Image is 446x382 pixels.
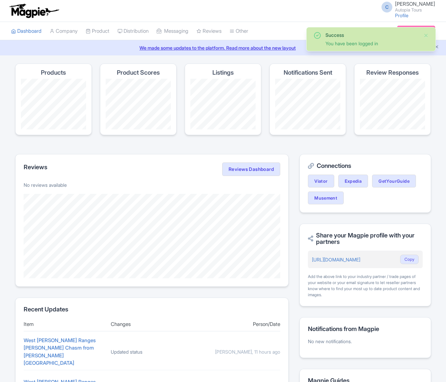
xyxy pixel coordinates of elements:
a: Reviews [196,22,221,41]
span: [PERSON_NAME] [395,1,435,7]
span: C [382,2,392,12]
a: Musement [308,192,344,204]
img: logo-ab69f6fb50320c5b225c76a69d11143b.png [8,3,60,18]
a: Subscription [397,26,435,36]
div: Updated status [111,348,193,355]
h4: Notifications Sent [284,69,332,76]
div: [PERSON_NAME], 11 hours ago [198,348,280,355]
p: No new notifications. [308,338,422,345]
a: West [PERSON_NAME] Ranges [PERSON_NAME] Chasm from [PERSON_NAME][GEOGRAPHIC_DATA] [24,337,96,366]
h4: Review Responses [366,69,419,76]
h2: Notifications from Magpie [308,326,422,332]
a: Other [230,22,248,41]
div: You have been logged in [325,40,418,47]
div: Add the above link to your industry partner / trade pages of your website or your email signature... [308,274,422,298]
div: Changes [111,321,193,328]
small: Autopia Tours [395,8,435,12]
button: Close [423,31,429,40]
div: Person/Date [198,321,280,328]
a: GetYourGuide [372,175,416,187]
div: Item [24,321,106,328]
div: Success [325,31,418,39]
h4: Listings [212,69,234,76]
h2: Share your Magpie profile with your partners [308,232,422,246]
a: Product [86,22,109,41]
button: Close announcement [434,44,439,51]
h2: Recent Updates [24,306,281,313]
a: Messaging [157,22,188,41]
a: Company [50,22,78,41]
button: Copy [400,255,419,264]
h2: Reviews [24,164,47,171]
a: Expedia [338,175,368,187]
a: Reviews Dashboard [222,162,280,176]
a: [URL][DOMAIN_NAME] [312,257,360,262]
p: No reviews available [24,181,281,188]
a: Dashboard [11,22,42,41]
a: Profile [395,12,409,18]
h2: Connections [308,162,422,169]
a: We made some updates to the platform. Read more about the new layout [4,44,442,51]
a: C [PERSON_NAME] Autopia Tours [377,1,435,12]
a: Viator [308,175,334,187]
a: Distribution [117,22,149,41]
h4: Product Scores [117,69,160,76]
h4: Products [41,69,66,76]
